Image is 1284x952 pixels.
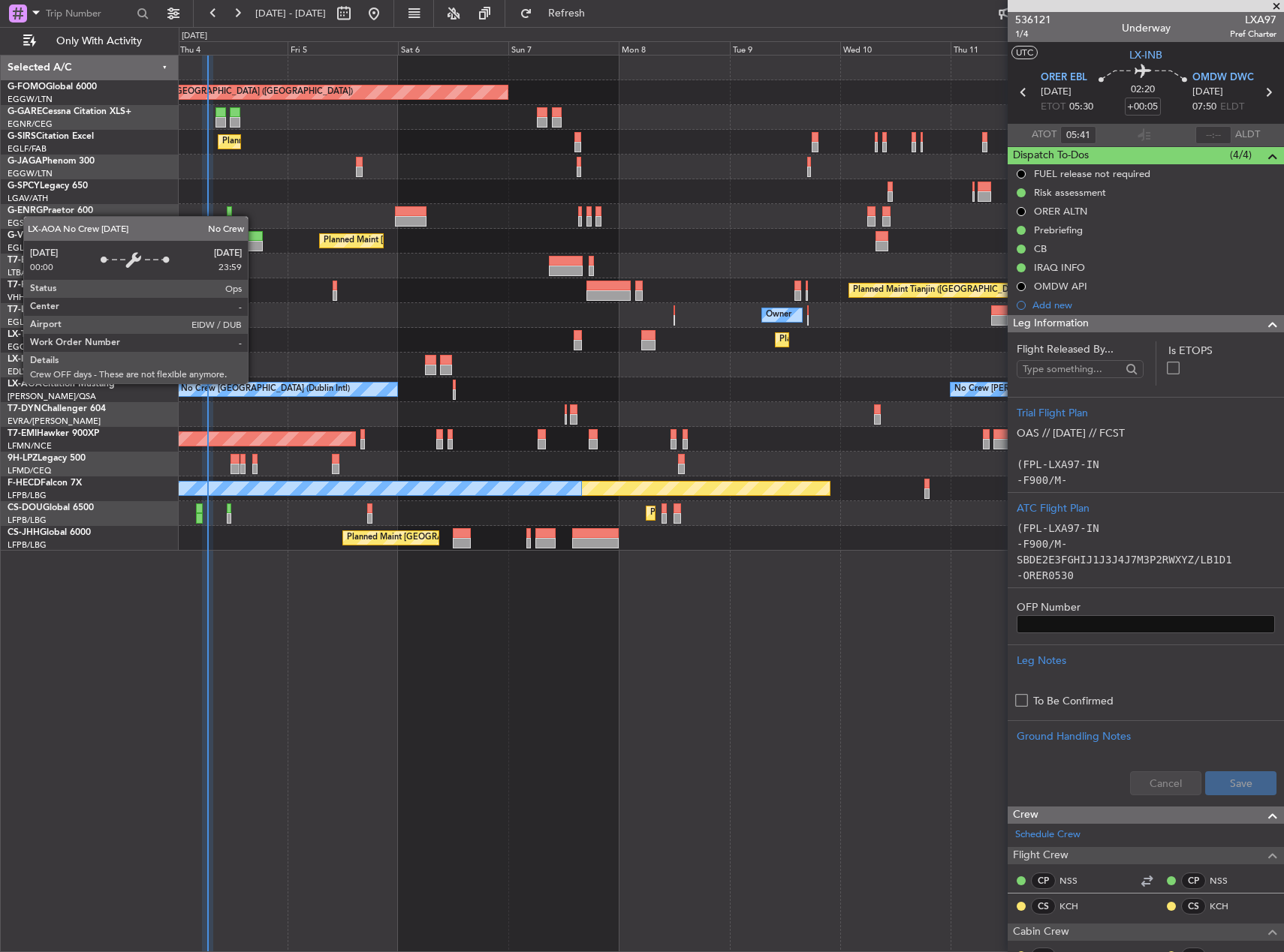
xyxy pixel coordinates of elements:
div: Owner [766,304,791,326]
div: [DATE] [182,30,207,43]
div: CB [1034,242,1047,255]
div: Planned Maint [GEOGRAPHIC_DATA] ([GEOGRAPHIC_DATA]) [116,81,353,104]
span: Cabin Crew [1013,923,1069,941]
a: [PERSON_NAME]/QSA [8,391,96,402]
span: Dispatch To-Dos [1013,147,1089,164]
span: Flight Crew [1013,847,1068,864]
a: LGAV/ATH [8,193,48,204]
label: Is ETOPS [1168,343,1275,359]
a: LFMN/NCE [8,440,52,452]
div: Sun 7 [508,41,619,55]
a: VHHH/HKG [8,292,52,303]
input: Trip Number [46,2,132,25]
span: T7-EMI [8,429,37,438]
a: G-ENRGPraetor 600 [8,206,93,215]
div: OAS // [DATE] // FCST CLB // [DATE] // FCST [1017,421,1275,485]
div: Risk assessment [1034,186,1106,199]
span: [DATE] - [DATE] [255,7,326,20]
input: Type something... [1023,358,1121,380]
a: 9H-LPZLegacy 500 [8,454,86,463]
div: IRAQ INFO [1034,261,1085,274]
a: G-JAGAPhenom 300 [8,157,95,166]
div: Planned Maint Tianjin ([GEOGRAPHIC_DATA]) [853,279,1028,302]
span: T7-BRE [8,256,38,265]
span: Flight Released By... [1017,341,1144,357]
span: G-SPCY [8,182,40,191]
a: EGSS/STN [8,218,47,229]
code: (FPL-LXA97-IN [1017,458,1099,470]
span: LX-INB [8,355,37,364]
label: OFP Number [1017,599,1275,615]
input: --:-- [1060,126,1096,144]
a: EGGW/LTN [8,94,53,105]
div: ORER ALTN [1034,205,1087,218]
a: T7-FFIFalcon 7X [8,281,75,290]
span: ETOT [1041,100,1065,115]
a: CS-JHHGlobal 6000 [8,528,91,537]
span: [DATE] [1192,85,1223,100]
span: F-HECD [8,479,41,488]
div: CP [1181,872,1206,889]
a: KCH [1059,899,1093,913]
span: LX-TRO [8,330,40,339]
a: T7-EMIHawker 900XP [8,429,99,438]
span: (4/4) [1230,147,1252,163]
div: CP [1031,872,1056,889]
a: KCH [1210,899,1243,913]
div: Thu 4 [177,41,288,55]
div: Planned Maint [GEOGRAPHIC_DATA] ([GEOGRAPHIC_DATA]) [324,230,560,252]
div: CS [1181,898,1206,914]
a: LFPB/LBG [8,490,47,501]
span: ALDT [1235,128,1260,143]
div: Sat 6 [398,41,508,55]
span: ATOT [1032,128,1056,143]
div: Ground Handling Notes [1017,728,1275,744]
button: UTC [1011,46,1038,59]
span: ELDT [1220,100,1244,115]
div: OMDW API [1034,280,1087,293]
a: LFMD/CEQ [8,465,51,476]
div: Mon 8 [619,41,729,55]
code: -F900/M-SBDE2E3FGHIJ1J3J4J7M3P2RWXYZ/LB1D1 [1017,474,1232,502]
span: T7-DYN [8,404,41,413]
a: EVRA/[PERSON_NAME] [8,416,101,427]
a: G-SIRSCitation Excel [8,132,94,141]
div: CS [1031,898,1056,914]
div: Wed 10 [840,41,951,55]
a: EGNR/CEG [8,119,53,130]
a: LX-TROLegacy 650 [8,330,88,339]
span: LXA97 [1230,12,1276,28]
label: To Be Confirmed [1033,693,1114,709]
a: G-GARECessna Citation XLS+ [8,107,131,116]
span: LX-INB [1129,47,1162,63]
a: NSS [1210,874,1243,887]
a: EGLF/FAB [8,242,47,254]
input: --:-- [1195,126,1231,144]
a: NSS [1059,874,1093,887]
a: LX-AOACitation Mustang [8,380,115,389]
span: G-VNOR [8,231,44,240]
span: 536121 [1015,12,1051,28]
span: 1/4 [1015,28,1051,41]
code: -ORER0530 [1017,569,1074,581]
div: Fri 5 [288,41,398,55]
a: EGLF/FAB [8,317,47,328]
a: T7-DYNChallenger 604 [8,404,106,413]
span: G-FOMO [8,83,46,92]
a: LTBA/ISL [8,267,41,278]
span: ORER EBL [1041,71,1087,86]
span: LX-AOA [8,380,42,389]
a: T7-LZZIPraetor 600 [8,305,89,314]
span: T7-FFI [8,281,34,290]
a: LFPB/LBG [8,539,47,551]
code: (FPL-LXA97-IN [1017,522,1099,534]
span: 9H-LPZ [8,454,38,463]
a: T7-BREChallenger 604 [8,256,103,265]
div: ATC Flight Plan [1017,500,1275,516]
a: G-SPCYLegacy 650 [8,182,88,191]
a: G-FOMOGlobal 6000 [8,83,97,92]
a: F-HECDFalcon 7X [8,479,82,488]
a: CS-DOUGlobal 6500 [8,503,94,512]
div: Add new [1032,299,1276,311]
div: Underway [1122,20,1171,36]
